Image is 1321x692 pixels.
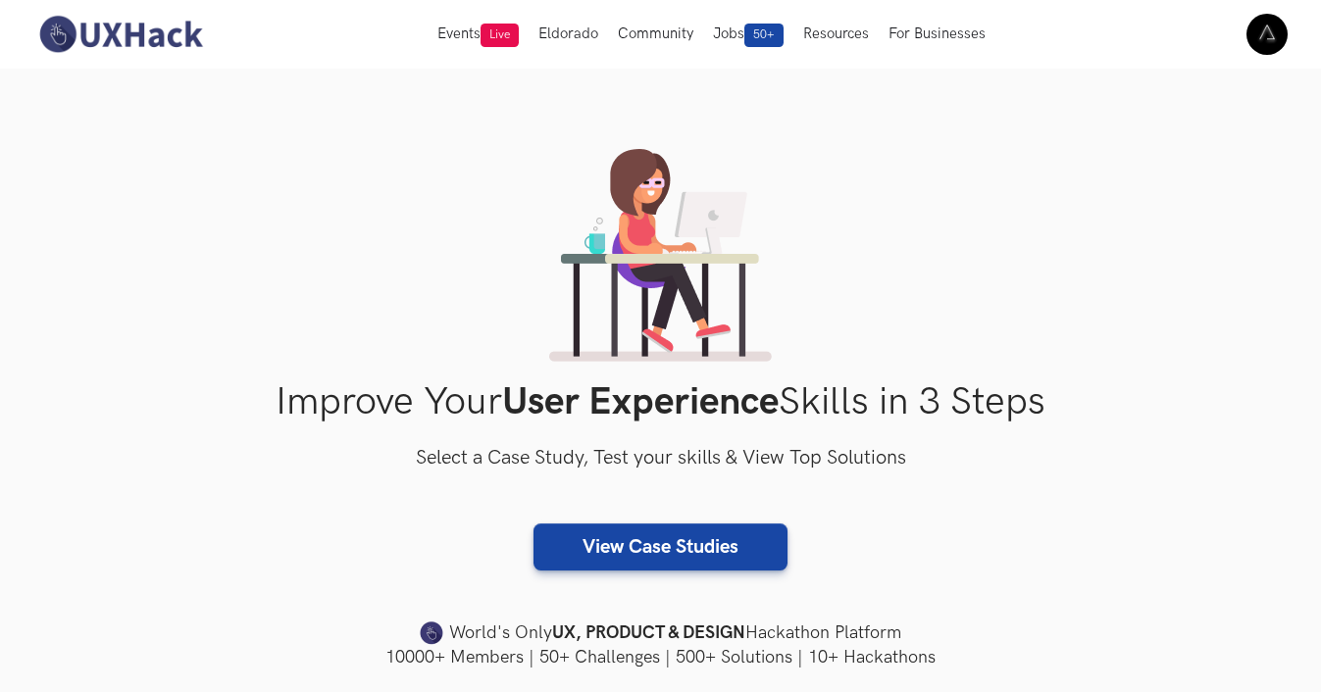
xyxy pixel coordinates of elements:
span: 50+ [744,24,784,47]
h1: Improve Your Skills in 3 Steps [33,379,1289,425]
img: uxhack-favicon-image.png [420,620,443,646]
img: lady working on laptop [549,149,772,362]
strong: User Experience [502,379,779,425]
h4: 10000+ Members | 50+ Challenges | 500+ Solutions | 10+ Hackathons [33,645,1289,669]
img: UXHack-logo.png [33,14,208,55]
strong: UX, PRODUCT & DESIGN [552,619,745,647]
h4: World's Only Hackathon Platform [33,619,1289,647]
img: Your profile pic [1246,14,1288,55]
span: Live [481,24,519,47]
a: View Case Studies [533,523,788,570]
h3: Select a Case Study, Test your skills & View Top Solutions [33,443,1289,474]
